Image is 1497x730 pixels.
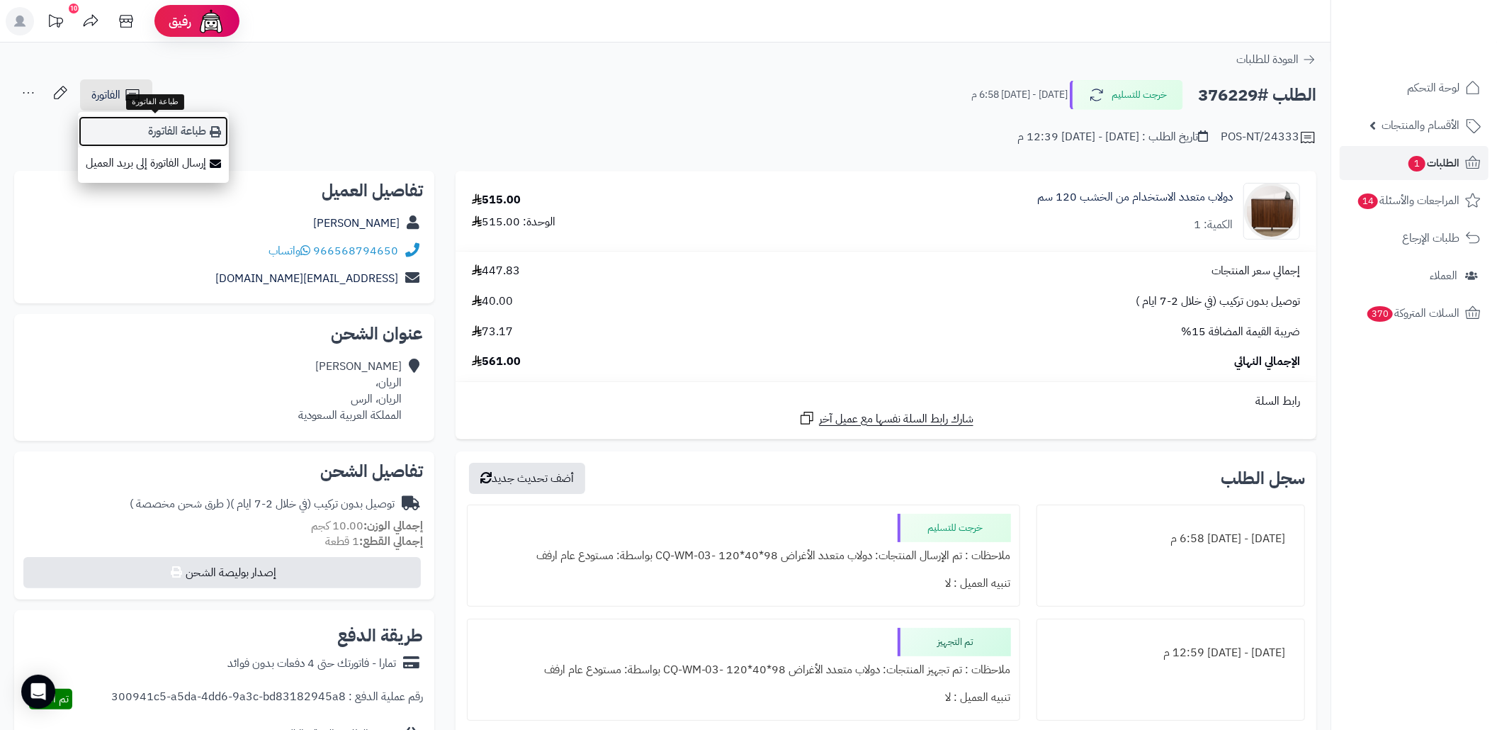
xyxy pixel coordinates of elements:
div: تم التجهيز [898,628,1011,656]
span: 370 [1367,306,1393,322]
span: العودة للطلبات [1236,51,1299,68]
small: 10.00 كجم [311,517,423,534]
h2: عنوان الشحن [26,325,423,342]
strong: إجمالي القطع: [359,533,423,550]
div: الوحدة: 515.00 [472,214,555,230]
a: شارك رابط السلة نفسها مع عميل آخر [798,410,973,427]
div: تمارا - فاتورتك حتى 4 دفعات بدون فوائد [227,656,396,672]
img: 1752129109-1-90x90.jpg [1244,183,1299,240]
button: أضف تحديث جديد [469,463,585,494]
div: POS-NT/24333 [1221,129,1316,146]
div: رقم عملية الدفع : 300941c5-a5da-4dd6-9a3c-bd83182945a8 [111,689,423,709]
span: السلات المتروكة [1366,303,1459,323]
span: رفيق [169,13,191,30]
div: طباعة الفاتورة [126,94,184,110]
img: ai-face.png [197,7,225,35]
span: طلبات الإرجاع [1402,228,1459,248]
a: العملاء [1340,259,1488,293]
div: ملاحظات : تم تجهيز المنتجات: دولاب متعدد الأغراض 98*40*120 -CQ-WM-03 بواسطة: مستودع عام ارفف [476,656,1011,684]
a: دولاب متعدد الاستخدام من الخشب 120 سم [1037,189,1233,206]
span: إجمالي سعر المنتجات [1211,263,1300,279]
div: تنبيه العميل : لا [476,684,1011,712]
a: الطلبات1 [1340,146,1488,180]
a: الفاتورة [80,79,152,111]
strong: إجمالي الوزن: [363,517,423,534]
a: واتساب [269,242,310,259]
span: 40.00 [472,293,513,310]
a: لوحة التحكم [1340,71,1488,105]
span: لوحة التحكم [1407,78,1459,98]
a: السلات المتروكة370 [1340,296,1488,330]
h3: سجل الطلب [1221,470,1305,487]
span: المراجعات والأسئلة [1357,191,1459,210]
span: ضريبة القيمة المضافة 15% [1181,324,1300,340]
button: خرجت للتسليم [1070,80,1183,110]
span: 561.00 [472,354,521,370]
span: الطلبات [1407,153,1459,173]
div: تنبيه العميل : لا [476,570,1011,597]
span: 1 [1408,156,1426,172]
a: العودة للطلبات [1236,51,1316,68]
span: توصيل بدون تركيب (في خلال 2-7 ايام ) [1136,293,1300,310]
small: [DATE] - [DATE] 6:58 م [971,88,1068,102]
div: خرجت للتسليم [898,514,1011,542]
span: 447.83 [472,263,520,279]
h2: تفاصيل العميل [26,182,423,199]
img: logo-2.png [1401,11,1484,40]
small: 1 قطعة [325,533,423,550]
a: [EMAIL_ADDRESS][DOMAIN_NAME] [215,270,398,287]
div: الكمية: 1 [1194,217,1233,233]
span: 73.17 [472,324,513,340]
span: الأقسام والمنتجات [1382,116,1459,135]
span: شارك رابط السلة نفسها مع عميل آخر [819,411,973,427]
h2: الطلب #376229 [1198,81,1316,110]
a: طلبات الإرجاع [1340,221,1488,255]
a: تحديثات المنصة [38,7,73,39]
div: ملاحظات : تم الإرسال المنتجات: دولاب متعدد الأغراض 98*40*120 -CQ-WM-03 بواسطة: مستودع عام ارفف [476,542,1011,570]
div: [DATE] - [DATE] 12:59 م [1046,639,1296,667]
span: الإجمالي النهائي [1234,354,1300,370]
div: Open Intercom Messenger [21,675,55,709]
div: 10 [69,4,79,13]
a: إرسال الفاتورة إلى بريد العميل [78,147,229,179]
span: الفاتورة [91,86,120,103]
div: رابط السلة [461,393,1311,410]
h2: طريقة الدفع [337,627,423,644]
a: المراجعات والأسئلة14 [1340,184,1488,218]
span: 14 [1358,193,1379,210]
span: العملاء [1430,266,1457,286]
span: ( طرق شحن مخصصة ) [130,495,230,512]
a: [PERSON_NAME] [313,215,400,232]
div: تاريخ الطلب : [DATE] - [DATE] 12:39 م [1017,129,1208,145]
div: [DATE] - [DATE] 6:58 م [1046,525,1296,553]
div: توصيل بدون تركيب (في خلال 2-7 ايام ) [130,496,395,512]
div: [PERSON_NAME] الريان، الريان، الرس المملكة العربية السعودية [298,359,402,423]
a: طباعة الفاتورة [78,116,229,147]
button: إصدار بوليصة الشحن [23,557,421,588]
a: 966568794650 [313,242,398,259]
h2: تفاصيل الشحن [26,463,423,480]
div: 515.00 [472,192,521,208]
